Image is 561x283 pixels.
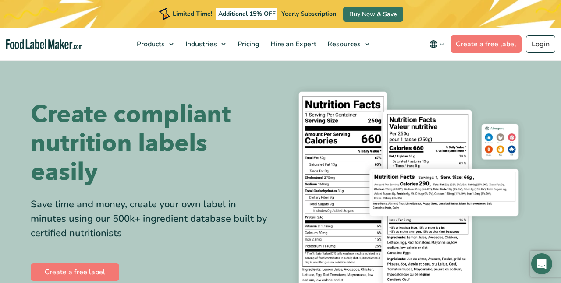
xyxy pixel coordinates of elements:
a: Resources [322,28,374,60]
a: Create a free label [31,263,119,281]
span: Yearly Subscription [281,10,336,18]
span: Resources [325,39,362,49]
span: Hire an Expert [268,39,317,49]
a: Buy Now & Save [343,7,403,22]
a: Hire an Expert [265,28,320,60]
a: Create a free label [451,35,522,53]
span: Limited Time! [173,10,212,18]
div: Save time and money, create your own label in minutes using our 500k+ ingredient database built b... [31,197,274,241]
div: Open Intercom Messenger [531,253,552,274]
span: Products [134,39,166,49]
span: Industries [183,39,218,49]
a: Login [526,35,555,53]
a: Products [131,28,178,60]
span: Additional 15% OFF [216,8,278,20]
a: Industries [180,28,230,60]
a: Pricing [232,28,263,60]
span: Pricing [235,39,260,49]
h1: Create compliant nutrition labels easily [31,100,274,187]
